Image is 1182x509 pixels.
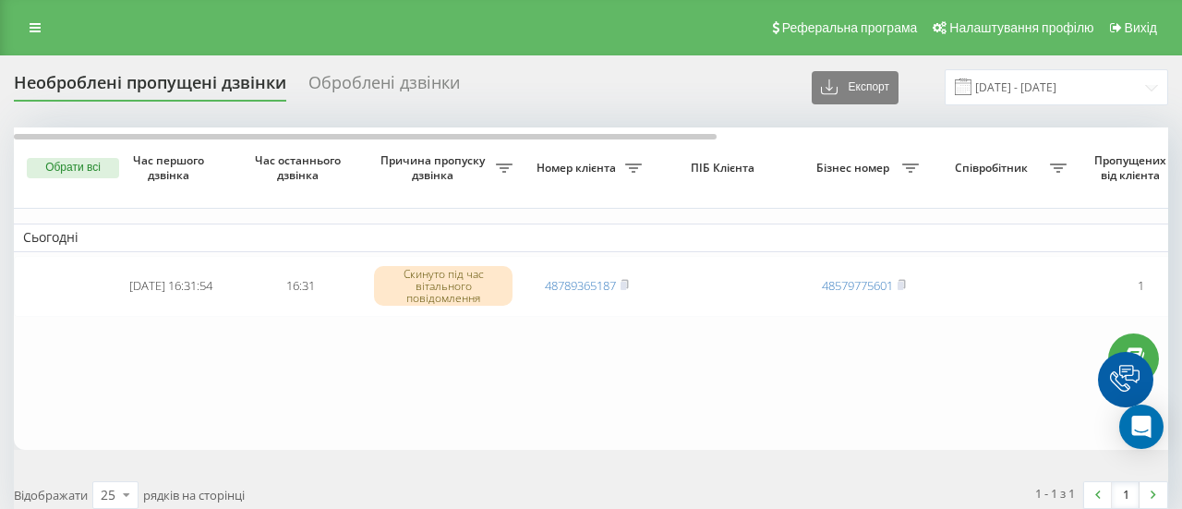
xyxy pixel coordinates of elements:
[121,153,221,182] span: Час першого дзвінка
[949,20,1093,35] span: Налаштування профілю
[545,277,616,294] a: 48789365187
[14,73,286,102] div: Необроблені пропущені дзвінки
[782,20,918,35] span: Реферальна програма
[1085,153,1179,182] span: Пропущених від клієнта
[374,266,513,307] div: Скинуто під час вітального повідомлення
[812,71,899,104] button: Експорт
[250,153,350,182] span: Час останнього дзвінка
[937,161,1050,176] span: Співробітник
[235,256,365,317] td: 16:31
[1112,482,1140,508] a: 1
[808,161,902,176] span: Бізнес номер
[14,487,88,503] span: Відображати
[822,277,893,294] a: 48579775601
[101,486,115,504] div: 25
[1125,20,1157,35] span: Вихід
[1119,405,1164,449] div: Open Intercom Messenger
[106,256,235,317] td: [DATE] 16:31:54
[143,487,245,503] span: рядків на сторінці
[27,158,119,178] button: Обрати всі
[1035,484,1075,503] div: 1 - 1 з 1
[531,161,625,176] span: Номер клієнта
[374,153,496,182] span: Причина пропуску дзвінка
[667,161,783,176] span: ПІБ Клієнта
[308,73,460,102] div: Оброблені дзвінки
